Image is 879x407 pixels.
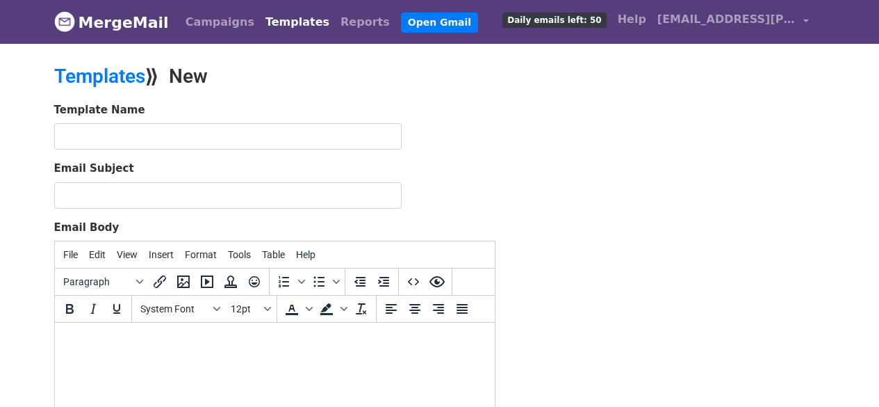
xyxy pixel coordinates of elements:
button: Increase indent [372,270,395,294]
button: Bold [58,297,81,321]
a: MergeMail [54,8,169,37]
span: Help [296,249,315,260]
button: Blocks [58,270,148,294]
button: Font sizes [225,297,274,321]
span: [EMAIL_ADDRESS][PERSON_NAME][DOMAIN_NAME] [657,11,796,28]
button: Align left [379,297,403,321]
span: Edit [89,249,106,260]
span: Insert [149,249,174,260]
a: Templates [54,65,145,88]
span: Daily emails left: 50 [502,13,606,28]
button: Fonts [135,297,225,321]
span: Format [185,249,217,260]
span: File [63,249,78,260]
label: Email Body [54,220,120,236]
button: Align right [427,297,450,321]
span: View [117,249,138,260]
div: Bullet list [307,270,342,294]
a: Reports [335,8,395,36]
span: Paragraph [63,276,131,287]
button: Insert/edit image [172,270,195,294]
a: Daily emails left: 50 [497,6,611,33]
a: Templates [260,8,335,36]
button: Source code [402,270,425,294]
label: Email Subject [54,161,134,177]
button: Insert template [219,270,243,294]
label: Template Name [54,102,145,118]
a: Campaigns [180,8,260,36]
button: Decrease indent [348,270,372,294]
img: MergeMail logo [54,11,75,32]
button: Insert/edit link [148,270,172,294]
button: Align center [403,297,427,321]
button: Underline [105,297,129,321]
button: Preview [425,270,449,294]
a: Open Gmail [401,13,478,33]
span: Tools [228,249,251,260]
span: System Font [140,303,208,314]
button: Justify [450,297,474,321]
button: Emoticons [243,270,266,294]
div: Numbered list [272,270,307,294]
div: Text color [280,297,315,321]
h2: ⟫ New [54,65,561,88]
span: Table [262,249,285,260]
button: Insert/edit media [195,270,219,294]
a: [EMAIL_ADDRESS][PERSON_NAME][DOMAIN_NAME] [652,6,814,38]
span: 12pt [231,303,261,314]
div: Background color [315,297,350,321]
button: Clear formatting [350,297,373,321]
a: Help [612,6,652,33]
button: Italic [81,297,105,321]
